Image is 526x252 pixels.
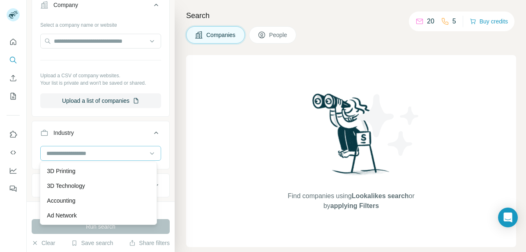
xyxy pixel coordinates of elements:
div: Industry [53,129,74,137]
button: Quick start [7,35,20,49]
button: Save search [71,239,113,247]
button: My lists [7,89,20,104]
span: Find companies using or by [285,191,417,211]
div: Open Intercom Messenger [498,208,518,227]
button: Use Surfe on LinkedIn [7,127,20,142]
span: Lookalikes search [352,192,409,199]
p: Your list is private and won't be saved or shared. [40,79,161,87]
p: 3D Printing [47,167,75,175]
button: Buy credits [470,16,508,27]
h4: Search [186,10,516,21]
button: HQ location [32,176,169,195]
p: 20 [427,16,434,26]
button: Use Surfe API [7,145,20,160]
button: Share filters [129,239,170,247]
img: Surfe Illustration - Stars [351,88,425,162]
p: 5 [452,16,456,26]
button: Clear [32,239,55,247]
p: Accounting [47,197,75,205]
div: Company [53,1,78,9]
span: People [269,31,288,39]
span: applying Filters [330,202,379,209]
img: Surfe Illustration - Woman searching with binoculars [309,91,394,183]
p: 3D Technology [47,182,85,190]
button: Feedback [7,181,20,196]
div: Select a company name or website [40,18,161,29]
button: Enrich CSV [7,71,20,86]
button: Search [7,53,20,67]
p: Ad Network [47,211,76,220]
p: Upload a CSV of company websites. [40,72,161,79]
span: Companies [206,31,236,39]
button: Dashboard [7,163,20,178]
button: Upload a list of companies [40,93,161,108]
button: Industry [32,123,169,146]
